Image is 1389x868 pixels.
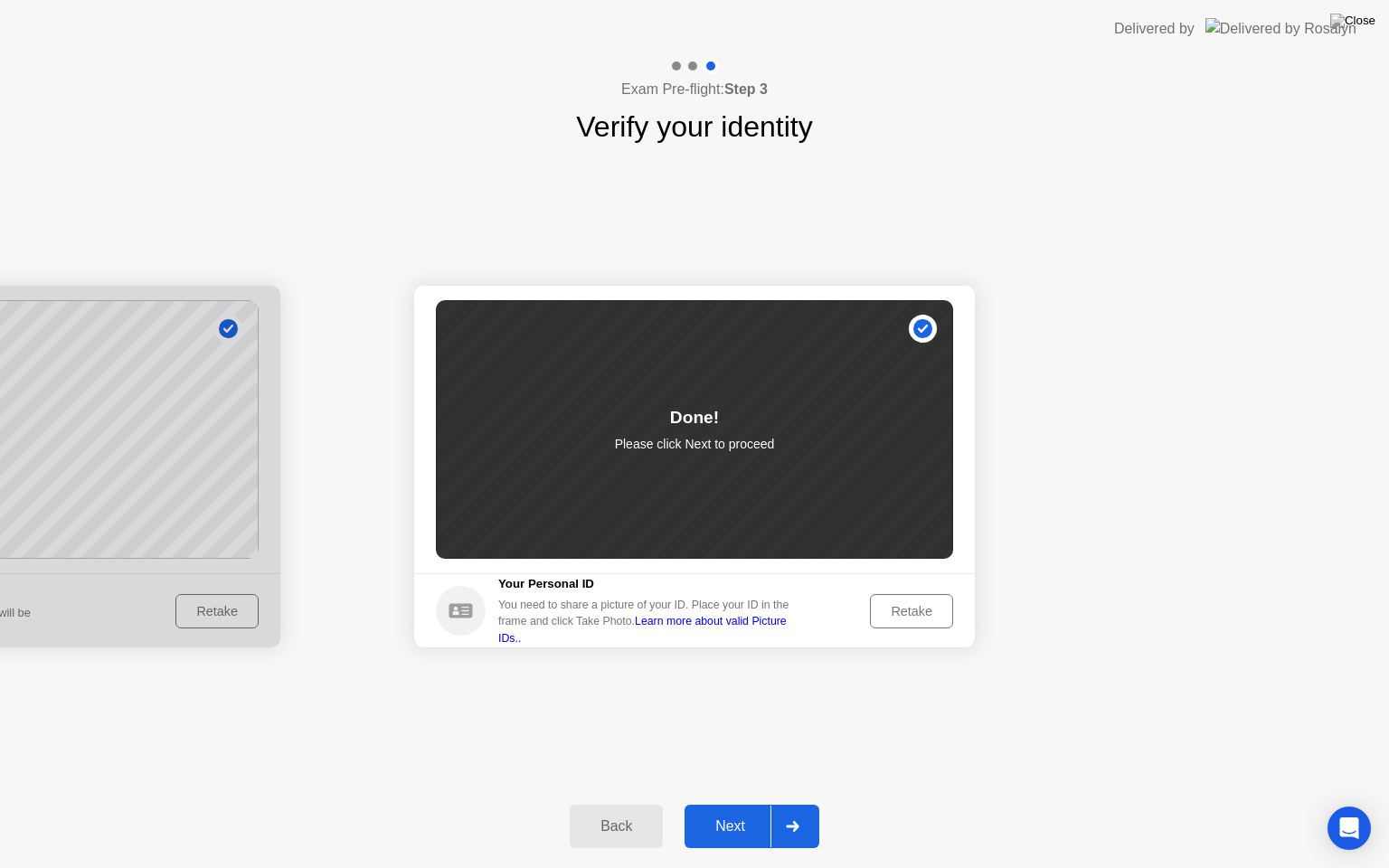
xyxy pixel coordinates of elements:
[575,818,657,835] div: Back
[724,81,768,97] b: Step 3
[670,405,719,431] div: Done!
[498,615,787,644] a: Learn more about valid Picture IDs..
[1114,18,1195,40] div: Delivered by
[621,79,768,100] h4: Exam Pre-flight:
[690,818,770,835] div: Next
[1205,18,1356,39] img: Delivered by Rosalyn
[615,435,775,454] p: Please click Next to proceed
[570,805,663,848] button: Back
[685,805,819,848] button: Next
[576,105,812,148] h1: Verify your identity
[1328,807,1371,850] div: Open Intercom Messenger
[498,575,802,593] h5: Your Personal ID
[876,604,947,618] div: Retake
[498,597,802,646] div: You need to share a picture of your ID. Place your ID in the frame and click Take Photo.
[870,594,953,628] button: Retake
[1330,14,1375,28] img: Close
